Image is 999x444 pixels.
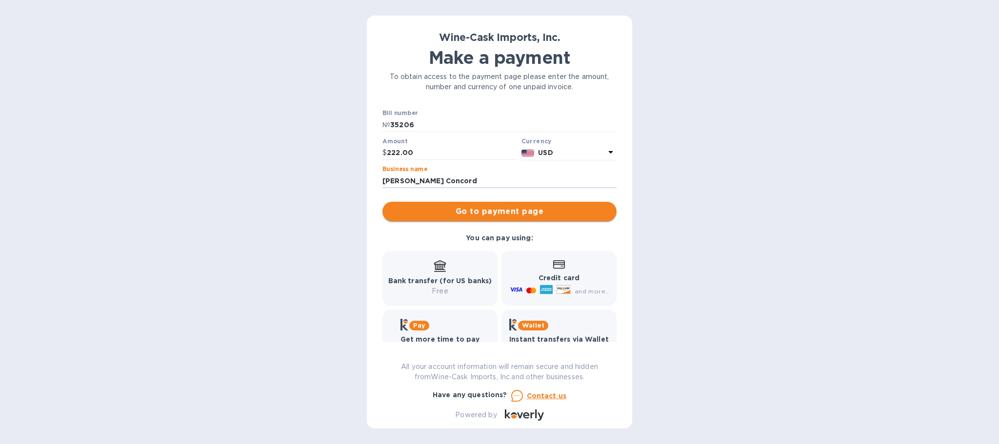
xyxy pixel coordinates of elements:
[527,392,567,400] u: Contact us
[413,322,425,329] b: Pay
[382,148,387,158] p: $
[521,150,535,156] img: USD
[382,174,617,188] input: Enter business name
[382,362,617,382] p: All your account information will remain secure and hidden from Wine-Cask Imports, Inc. and other...
[575,288,610,295] span: and more...
[382,138,407,144] label: Amount
[521,137,552,145] b: Currency
[382,120,390,130] p: №
[382,72,617,92] p: To obtain access to the payment page please enter the amount, number and currency of one unpaid i...
[522,322,544,329] b: Wallet
[382,47,617,68] h1: Make a payment
[390,206,609,217] span: Go to payment page
[390,117,617,132] input: Enter bill number
[388,277,492,285] b: Bank transfer (for US banks)
[382,202,617,221] button: Go to payment page
[433,391,507,399] b: Have any questions?
[466,234,533,242] b: You can pay using:
[400,335,480,343] b: Get more time to pay
[387,146,518,160] input: 0.00
[382,111,418,116] label: Bill number
[455,410,497,420] p: Powered by
[388,286,492,296] p: Free
[509,335,609,343] b: Instant transfers via Wallet
[539,274,579,282] b: Credit card
[538,149,553,156] b: USD
[439,31,560,43] b: Wine-Cask Imports, Inc.
[382,167,427,173] label: Business name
